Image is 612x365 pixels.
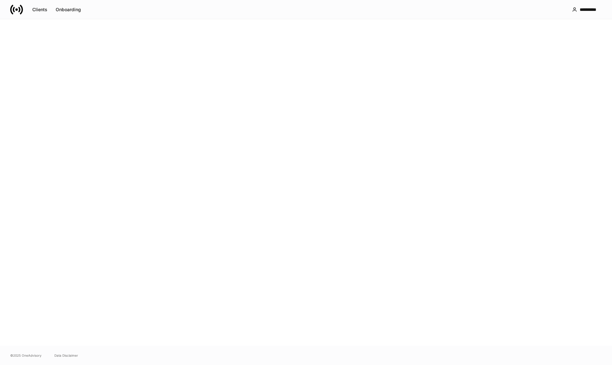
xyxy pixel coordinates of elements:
button: Onboarding [52,4,85,15]
button: Clients [28,4,52,15]
div: Onboarding [56,7,81,12]
a: Data Disclaimer [54,353,78,358]
div: Clients [32,7,47,12]
span: © 2025 OneAdvisory [10,353,42,358]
